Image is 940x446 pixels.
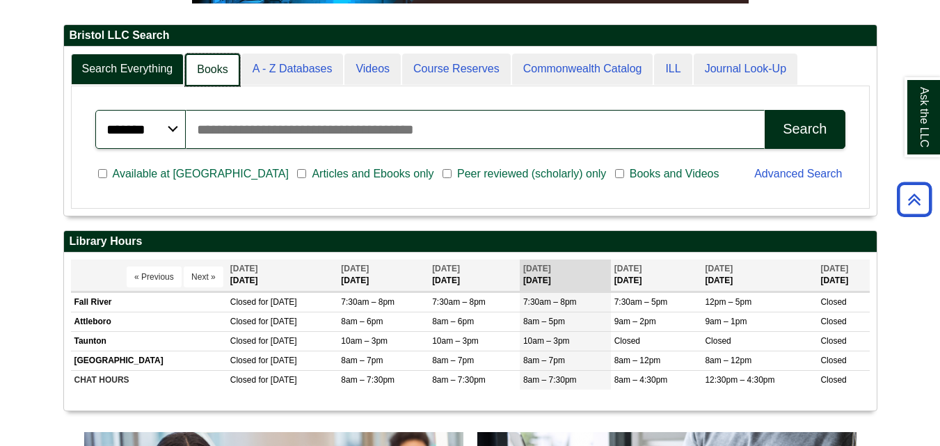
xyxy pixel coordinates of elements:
span: [DATE] [705,264,733,273]
span: Articles and Ebooks only [306,166,439,182]
button: Search [765,110,845,149]
span: Closed [230,336,256,346]
a: Advanced Search [754,168,842,180]
a: Search Everything [71,54,184,85]
span: 8am – 12pm [705,356,751,365]
span: 10am – 3pm [341,336,388,346]
span: 7:30am – 5pm [614,297,668,307]
span: 8am – 7pm [341,356,383,365]
span: 8am – 7:30pm [432,375,486,385]
h2: Bristol LLC Search [64,25,877,47]
input: Articles and Ebooks only [297,168,306,180]
span: 8am – 7:30pm [341,375,395,385]
a: Journal Look-Up [694,54,797,85]
input: Peer reviewed (scholarly) only [443,168,452,180]
span: 12pm – 5pm [705,297,751,307]
span: 12:30pm – 4:30pm [705,375,774,385]
div: Search [783,121,827,137]
span: 7:30am – 8pm [432,297,486,307]
button: Next » [184,266,223,287]
span: Available at [GEOGRAPHIC_DATA] [107,166,294,182]
a: ILL [654,54,692,85]
span: [DATE] [432,264,460,273]
span: 8am – 6pm [432,317,474,326]
span: Closed [614,336,640,346]
span: 8am – 7pm [432,356,474,365]
span: 8am – 5pm [523,317,565,326]
span: Closed [820,336,846,346]
span: Peer reviewed (scholarly) only [452,166,612,182]
span: Closed [230,317,256,326]
span: Closed [820,356,846,365]
span: 10am – 3pm [432,336,479,346]
span: Closed [230,297,256,307]
span: Closed [820,317,846,326]
td: Taunton [71,331,227,351]
span: 8am – 12pm [614,356,661,365]
th: [DATE] [337,260,429,291]
a: A - Z Databases [241,54,344,85]
span: Books and Videos [624,166,725,182]
span: for [DATE] [258,297,296,307]
span: 9am – 1pm [705,317,747,326]
th: [DATE] [817,260,869,291]
span: for [DATE] [258,336,296,346]
span: 7:30am – 8pm [523,297,577,307]
a: Videos [344,54,401,85]
span: 8am – 7pm [523,356,565,365]
span: 8am – 7:30pm [523,375,577,385]
span: 10am – 3pm [523,336,570,346]
span: [DATE] [341,264,369,273]
span: [DATE] [820,264,848,273]
span: [DATE] [230,264,258,273]
th: [DATE] [429,260,520,291]
td: [GEOGRAPHIC_DATA] [71,351,227,371]
td: Fall River [71,292,227,312]
th: [DATE] [701,260,817,291]
input: Books and Videos [615,168,624,180]
button: « Previous [127,266,182,287]
h2: Library Hours [64,231,877,253]
th: [DATE] [227,260,338,291]
th: [DATE] [520,260,611,291]
span: 8am – 6pm [341,317,383,326]
span: 8am – 4:30pm [614,375,668,385]
span: 7:30am – 8pm [341,297,395,307]
td: Attleboro [71,312,227,331]
span: [DATE] [523,264,551,273]
span: 9am – 2pm [614,317,656,326]
span: for [DATE] [258,317,296,326]
span: Closed [230,356,256,365]
a: Back to Top [892,190,937,209]
span: Closed [820,375,846,385]
a: Books [185,54,239,86]
span: Closed [705,336,731,346]
span: Closed [820,297,846,307]
a: Commonwealth Catalog [512,54,653,85]
span: for [DATE] [258,375,296,385]
th: [DATE] [611,260,702,291]
td: CHAT HOURS [71,371,227,390]
span: for [DATE] [258,356,296,365]
a: Course Reserves [402,54,511,85]
span: [DATE] [614,264,642,273]
span: Closed [230,375,256,385]
input: Available at [GEOGRAPHIC_DATA] [98,168,107,180]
